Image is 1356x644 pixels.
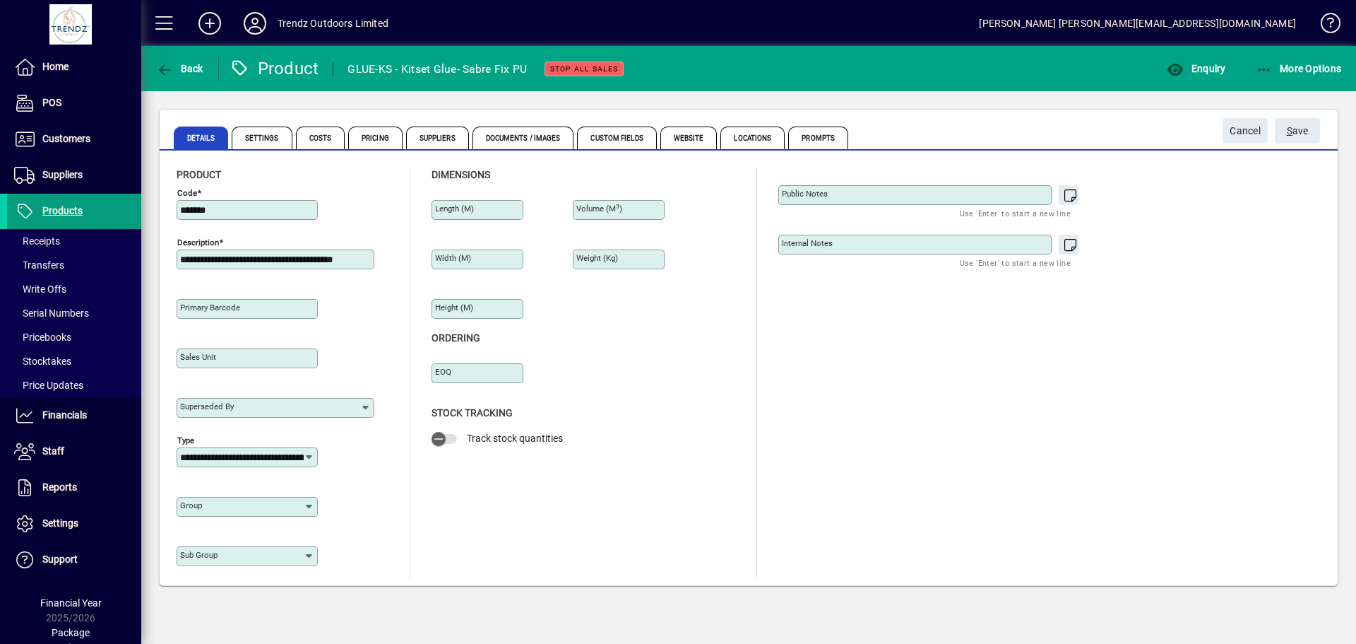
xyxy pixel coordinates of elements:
span: Staff [42,445,64,457]
span: Home [42,61,69,72]
span: Costs [296,127,345,149]
a: Settings [7,506,141,541]
span: Dimensions [432,169,490,180]
span: Locations [720,127,785,149]
a: Staff [7,434,141,469]
a: Write Offs [7,277,141,301]
span: Package [52,627,90,638]
span: Price Updates [14,380,83,391]
mat-label: Sales unit [180,352,216,362]
a: POS [7,86,141,121]
mat-label: Height (m) [435,303,473,312]
mat-hint: Use 'Enter' to start a new line [960,205,1071,221]
span: Cancel [1230,119,1261,143]
span: Settings [232,127,292,149]
span: Enquiry [1167,63,1225,74]
mat-label: Code [177,188,197,198]
span: Support [42,554,78,565]
a: Stocktakes [7,349,141,373]
mat-label: Type [177,435,194,445]
span: ave [1287,119,1309,143]
mat-hint: Use 'Enter' to start a new line [960,254,1071,271]
a: Price Updates [7,373,141,397]
div: Trendz Outdoors Limited [278,12,388,35]
mat-label: Width (m) [435,253,471,263]
mat-label: Volume (m ) [576,204,622,213]
span: Suppliers [406,127,469,149]
span: Pricebooks [14,332,71,343]
span: Custom Fields [577,127,656,149]
span: Transfers [14,259,64,271]
app-page-header-button: Back [141,56,219,81]
div: Product [230,57,319,80]
span: Financial Year [40,597,102,609]
span: Track stock quantities [467,433,563,444]
span: More Options [1256,63,1342,74]
a: Financials [7,398,141,433]
span: Suppliers [42,169,83,180]
span: Settings [42,517,78,529]
span: Product [177,169,221,180]
span: POS [42,97,61,108]
a: Receipts [7,229,141,253]
a: Reports [7,470,141,505]
button: More Options [1252,56,1345,81]
button: Back [153,56,207,81]
button: Add [187,11,232,36]
a: Suppliers [7,158,141,193]
span: Ordering [432,332,480,344]
span: S [1287,125,1292,136]
mat-label: Length (m) [435,204,474,213]
span: Financials [42,409,87,421]
span: Reports [42,481,77,493]
mat-label: Superseded by [180,402,234,411]
span: Prompts [788,127,848,149]
span: Details [174,127,228,149]
span: Serial Numbers [14,308,89,319]
a: Home [7,49,141,85]
button: Cancel [1223,118,1268,144]
a: Support [7,542,141,578]
span: Products [42,205,83,216]
mat-label: Group [180,500,202,510]
span: Website [660,127,718,149]
span: Stop all sales [550,64,618,74]
span: Pricing [348,127,403,149]
a: Pricebooks [7,325,141,349]
a: Serial Numbers [7,301,141,325]
a: Transfers [7,253,141,277]
mat-label: Primary barcode [180,303,240,312]
a: Knowledge Base [1310,3,1338,49]
span: Customers [42,133,90,144]
span: Receipts [14,235,60,247]
mat-label: Sub group [180,550,218,560]
span: Stock Tracking [432,407,513,418]
span: Write Offs [14,283,66,295]
span: Back [156,63,203,74]
button: Enquiry [1163,56,1229,81]
button: Profile [232,11,278,36]
mat-label: Weight (Kg) [576,253,618,263]
mat-label: EOQ [435,367,451,377]
span: Stocktakes [14,356,71,367]
mat-label: Description [177,238,219,247]
sup: 3 [616,203,619,210]
div: GLUE-KS - Kitset Glue- Sabre Fix PU [347,58,527,81]
span: Documents / Images [472,127,574,149]
button: Save [1275,118,1320,144]
mat-label: Internal Notes [782,238,833,248]
div: [PERSON_NAME] [PERSON_NAME][EMAIL_ADDRESS][DOMAIN_NAME] [979,12,1296,35]
a: Customers [7,122,141,157]
mat-label: Public Notes [782,189,828,199]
